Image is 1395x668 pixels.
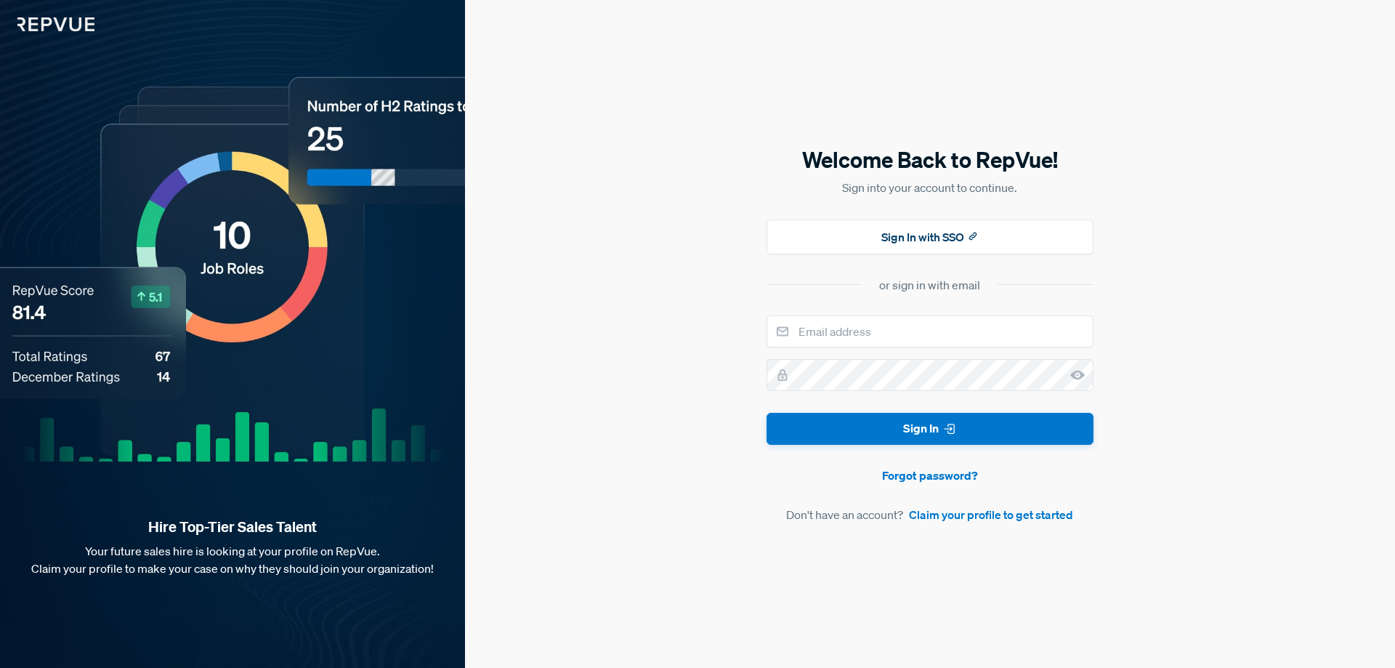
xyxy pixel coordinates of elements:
[767,145,1093,175] h5: Welcome Back to RepVue!
[767,315,1093,347] input: Email address
[767,179,1093,196] p: Sign into your account to continue.
[23,542,442,577] p: Your future sales hire is looking at your profile on RepVue. Claim your profile to make your case...
[767,506,1093,523] article: Don't have an account?
[767,220,1093,254] button: Sign In with SSO
[909,506,1073,523] a: Claim your profile to get started
[23,518,442,536] strong: Hire Top-Tier Sales Talent
[767,413,1093,446] button: Sign In
[879,276,980,294] div: or sign in with email
[767,467,1093,484] a: Forgot password?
